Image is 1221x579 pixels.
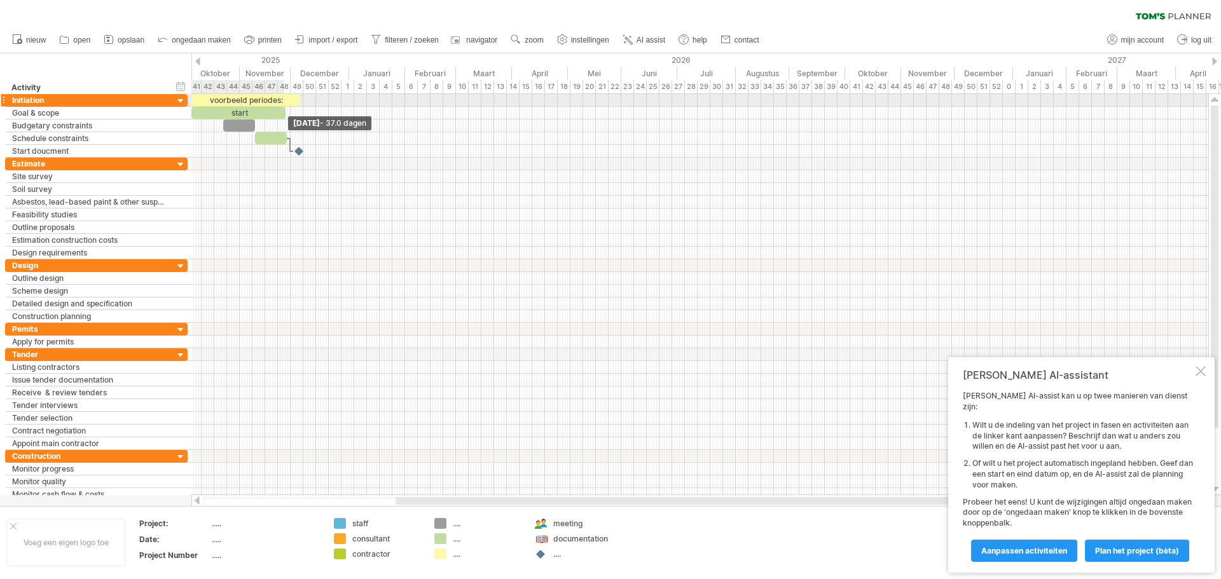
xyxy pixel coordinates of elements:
[12,183,167,195] div: Soil survey
[12,425,167,437] div: Contract negotiation
[100,32,148,48] a: opslaan
[685,80,698,93] div: 28
[349,67,405,80] div: Januari 2026
[901,80,914,93] div: 45
[431,80,443,93] div: 8
[418,80,431,93] div: 7
[1013,67,1066,80] div: Januari 2027
[181,67,240,80] div: Oktober 2025
[596,80,609,93] div: 21
[405,67,456,80] div: Februari 2026
[568,67,621,80] div: Mei 2026
[558,80,570,93] div: 18
[12,297,167,310] div: Detailed design and specification
[1092,80,1105,93] div: 7
[73,36,90,44] span: open
[453,533,522,544] div: ....
[481,80,494,93] div: 12
[291,67,349,80] div: December 2025
[252,80,265,93] div: 46
[12,450,167,462] div: Construction
[675,32,711,48] a: help
[672,80,685,93] div: 27
[9,32,50,48] a: nieuw
[659,80,672,93] div: 26
[367,80,380,93] div: 3
[748,80,761,93] div: 33
[354,80,367,93] div: 2
[12,323,167,335] div: Pemits
[12,170,167,182] div: Site survey
[12,196,167,208] div: Asbestos, lead-based paint & other suspect materials
[1143,80,1155,93] div: 11
[850,80,863,93] div: 41
[265,80,278,93] div: 47
[971,540,1077,562] a: Aanpassen activiteiten
[453,548,522,559] div: ....
[12,221,167,233] div: Outline proposals
[380,80,392,93] div: 4
[12,488,167,500] div: Monitor cash flow & costs
[494,80,507,93] div: 13
[392,80,405,93] div: 5
[329,80,341,93] div: 52
[56,32,94,48] a: open
[1168,80,1181,93] div: 13
[349,53,1013,67] div: 2026
[466,36,497,44] span: navigator
[952,80,965,93] div: 49
[12,310,167,322] div: Construction planning
[469,80,481,93] div: 11
[12,208,167,221] div: Feasibility studies
[309,36,358,44] span: import / export
[12,272,167,284] div: Outline design
[787,80,799,93] div: 36
[12,412,167,424] div: Tender selection
[761,80,774,93] div: 34
[278,80,291,93] div: 48
[1130,80,1143,93] div: 10
[12,475,167,487] div: Monitor quality
[443,80,456,93] div: 9
[621,80,634,93] div: 23
[1117,67,1176,80] div: Maart 2027
[368,32,443,48] a: filteren / zoeken
[1028,80,1041,93] div: 2
[12,386,167,398] div: Receive & review tenders
[26,36,46,44] span: nieuw
[570,80,583,93] div: 19
[621,67,677,80] div: Juni 2026
[1121,36,1164,44] span: mijn account
[139,550,209,561] div: Project Number
[990,80,1003,93] div: 52
[545,80,558,93] div: 17
[118,36,144,44] span: opslaan
[258,36,282,44] span: printen
[507,80,520,93] div: 14
[12,247,167,259] div: Design requirements
[525,36,543,44] span: zoom
[292,32,362,48] a: import / export
[1095,546,1179,555] span: Plan het project (bèta)
[341,80,354,93] div: 1
[1174,32,1215,48] a: log uit
[736,80,748,93] div: 32
[838,80,850,93] div: 40
[456,67,512,80] div: Maart 2026
[799,80,812,93] div: 37
[11,81,167,94] div: Activity
[977,80,990,93] div: 51
[191,107,286,119] div: start
[1041,80,1054,93] div: 3
[12,234,167,246] div: Estimation construction costs
[212,518,319,529] div: .....
[553,518,623,529] div: meeting
[303,80,316,93] div: 50
[12,336,167,348] div: Apply for permits
[972,458,1193,490] li: Of wilt u het project automatisch ingepland hebben. Geef dan een start en eind datum op, en de AI...
[155,32,235,48] a: ongedaan maken
[12,94,167,106] div: Initiation
[825,80,838,93] div: 39
[888,80,901,93] div: 44
[1085,540,1189,562] a: Plan het project (bèta)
